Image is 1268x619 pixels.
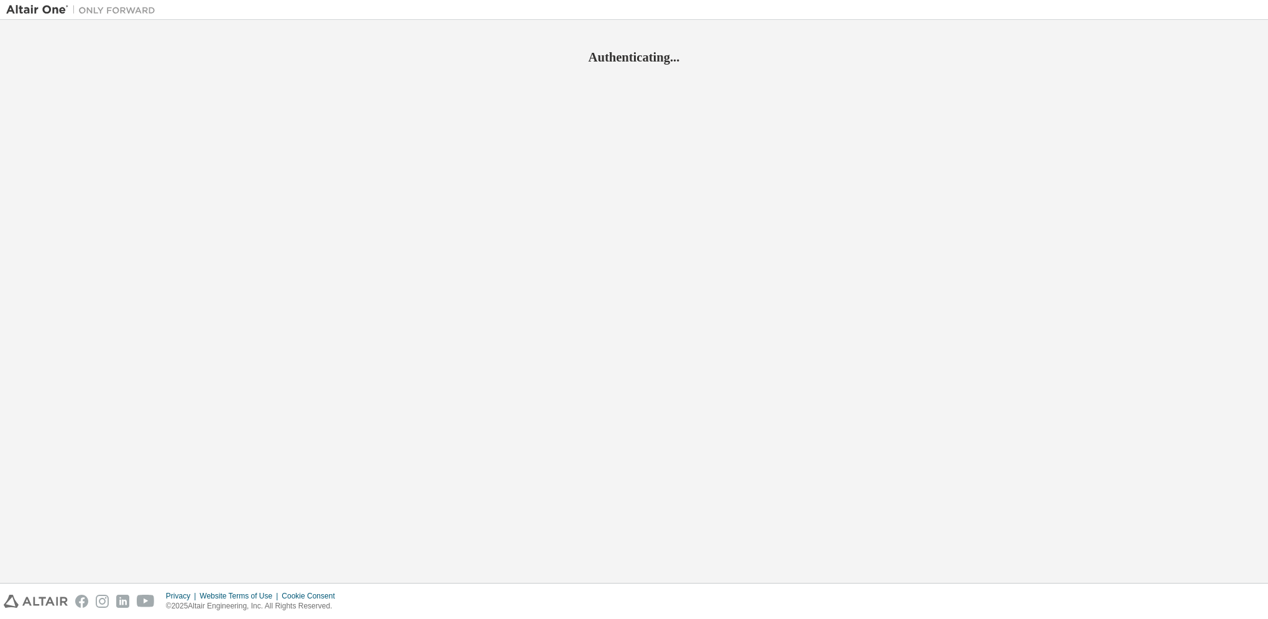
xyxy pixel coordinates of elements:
[75,595,88,608] img: facebook.svg
[137,595,155,608] img: youtube.svg
[282,591,342,601] div: Cookie Consent
[6,49,1262,65] h2: Authenticating...
[4,595,68,608] img: altair_logo.svg
[96,595,109,608] img: instagram.svg
[116,595,129,608] img: linkedin.svg
[166,591,200,601] div: Privacy
[166,601,342,612] p: © 2025 Altair Engineering, Inc. All Rights Reserved.
[6,4,162,16] img: Altair One
[200,591,282,601] div: Website Terms of Use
